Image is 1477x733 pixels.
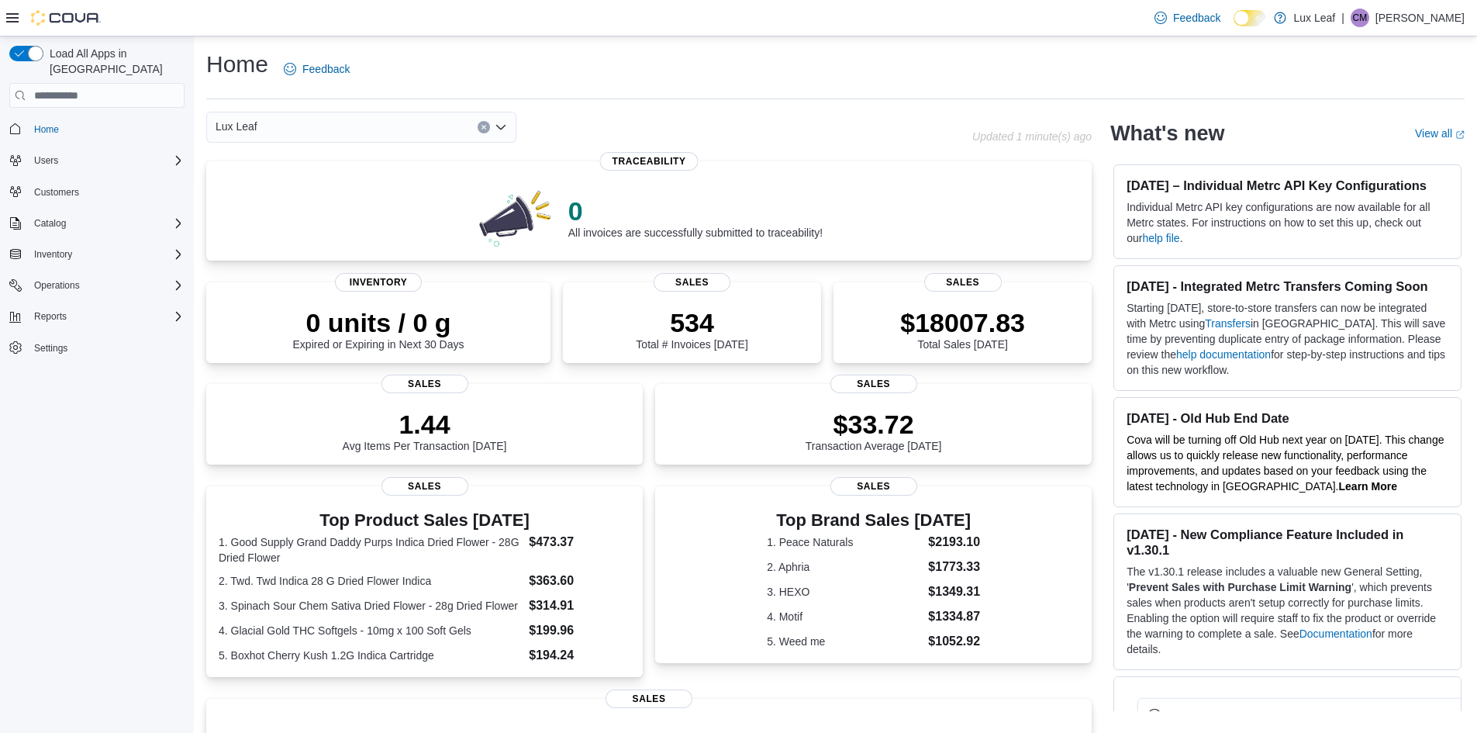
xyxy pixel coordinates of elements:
[343,409,507,452] div: Avg Items Per Transaction [DATE]
[972,130,1092,143] p: Updated 1 minute(s) ago
[1234,26,1234,27] span: Dark Mode
[219,511,630,530] h3: Top Product Sales [DATE]
[28,151,64,170] button: Users
[654,273,731,292] span: Sales
[1127,564,1448,657] p: The v1.30.1 release includes a valuable new General Setting, ' ', which prevents sales when produ...
[219,573,523,589] dt: 2. Twd. Twd Indica 28 G Dried Flower Indica
[806,409,942,440] p: $33.72
[381,477,468,496] span: Sales
[28,338,185,358] span: Settings
[1127,178,1448,193] h3: [DATE] – Individual Metrc API Key Configurations
[1353,9,1368,27] span: CM
[381,375,468,393] span: Sales
[767,534,922,550] dt: 1. Peace Naturals
[34,123,59,136] span: Home
[28,214,185,233] span: Catalog
[1294,9,1336,27] p: Lux Leaf
[606,690,692,708] span: Sales
[636,307,747,338] p: 534
[28,276,86,295] button: Operations
[767,634,922,649] dt: 5. Weed me
[1127,199,1448,246] p: Individual Metrc API key configurations are now available for all Metrc states. For instructions ...
[28,339,74,358] a: Settings
[1339,480,1397,493] a: Learn More
[1176,348,1271,361] a: help documentation
[28,245,185,264] span: Inventory
[3,244,191,265] button: Inventory
[529,533,630,551] dd: $473.37
[1234,10,1266,26] input: Dark Mode
[600,152,699,171] span: Traceability
[1375,9,1465,27] p: [PERSON_NAME]
[1142,232,1179,244] a: help file
[1341,9,1344,27] p: |
[206,49,268,80] h1: Home
[28,307,73,326] button: Reports
[3,213,191,234] button: Catalog
[28,307,185,326] span: Reports
[767,609,922,624] dt: 4. Motif
[302,61,350,77] span: Feedback
[3,150,191,171] button: Users
[3,275,191,296] button: Operations
[1351,9,1369,27] div: Chloe MacIvor
[928,583,980,601] dd: $1349.31
[3,337,191,359] button: Settings
[278,54,356,85] a: Feedback
[28,151,185,170] span: Users
[34,248,72,261] span: Inventory
[1129,581,1351,593] strong: Prevent Sales with Purchase Limit Warning
[1173,10,1220,26] span: Feedback
[28,182,185,202] span: Customers
[34,279,80,292] span: Operations
[1127,278,1448,294] h3: [DATE] - Integrated Metrc Transfers Coming Soon
[1127,527,1448,558] h3: [DATE] - New Compliance Feature Included in v1.30.1
[216,117,257,136] span: Lux Leaf
[568,195,823,239] div: All invoices are successfully submitted to traceability!
[31,10,101,26] img: Cova
[219,623,523,638] dt: 4. Glacial Gold THC Softgels - 10mg x 100 Soft Gels
[28,245,78,264] button: Inventory
[1205,317,1251,330] a: Transfers
[924,273,1002,292] span: Sales
[28,214,72,233] button: Catalog
[830,375,917,393] span: Sales
[529,572,630,590] dd: $363.60
[928,533,980,551] dd: $2193.10
[1127,300,1448,378] p: Starting [DATE], store-to-store transfers can now be integrated with Metrc using in [GEOGRAPHIC_D...
[900,307,1025,338] p: $18007.83
[34,217,66,230] span: Catalog
[3,117,191,140] button: Home
[34,310,67,323] span: Reports
[34,154,58,167] span: Users
[928,607,980,626] dd: $1334.87
[1299,628,1372,640] a: Documentation
[343,409,507,440] p: 1.44
[1110,121,1224,146] h2: What's new
[219,534,523,565] dt: 1. Good Supply Grand Daddy Purps Indica Dried Flower - 28G Dried Flower
[636,307,747,351] div: Total # Invoices [DATE]
[3,306,191,327] button: Reports
[43,46,185,77] span: Load All Apps in [GEOGRAPHIC_DATA]
[293,307,464,351] div: Expired or Expiring in Next 30 Days
[3,181,191,203] button: Customers
[478,121,490,133] button: Clear input
[219,648,523,663] dt: 5. Boxhot Cherry Kush 1.2G Indica Cartridge
[28,276,185,295] span: Operations
[475,186,556,248] img: 0
[806,409,942,452] div: Transaction Average [DATE]
[767,511,980,530] h3: Top Brand Sales [DATE]
[28,119,185,138] span: Home
[219,598,523,614] dt: 3. Spinach Sour Chem Sativa Dried Flower - 28g Dried Flower
[34,186,79,199] span: Customers
[1148,2,1227,33] a: Feedback
[1127,434,1444,493] span: Cova will be turning off Old Hub next year on [DATE]. This change allows us to quickly release ne...
[529,596,630,615] dd: $314.91
[529,621,630,640] dd: $199.96
[9,111,185,399] nav: Complex example
[767,559,922,575] dt: 2. Aphria
[529,646,630,665] dd: $194.24
[28,120,65,139] a: Home
[568,195,823,226] p: 0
